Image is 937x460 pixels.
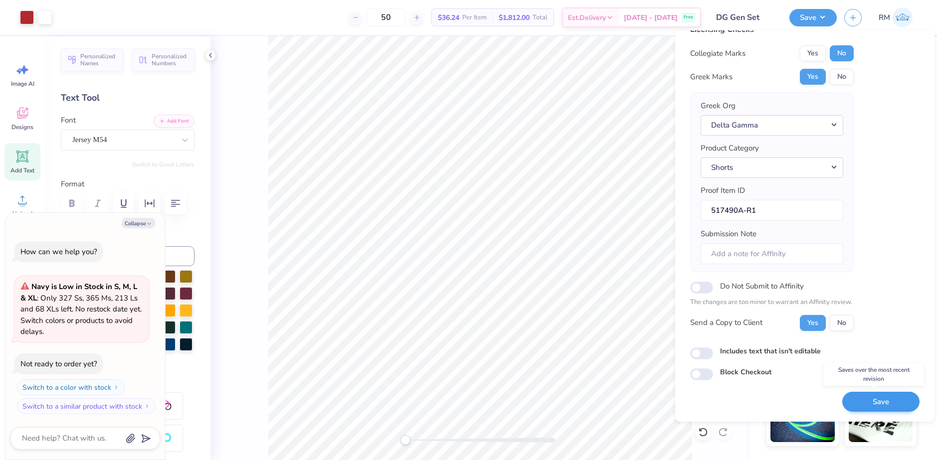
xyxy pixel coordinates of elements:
div: Accessibility label [400,435,410,445]
span: : Only 327 Ss, 365 Ms, 213 Ls and 68 XLs left. No restock date yet. Switch colors or products to ... [20,282,142,336]
input: Add a note for Affinity [701,243,843,265]
div: How can we help you? [20,247,97,257]
div: Send a Copy to Client [690,317,762,328]
button: Save [842,392,920,412]
span: Personalized Numbers [152,53,188,67]
button: Collapse [122,218,155,228]
a: RM [874,7,917,27]
div: Saves over the most recent revision [824,363,924,386]
button: Shorts [701,157,843,178]
span: Est. Delivery [568,12,606,23]
input: – – [367,8,405,26]
p: The changes are too minor to warrant an Affinity review. [690,298,854,307]
label: Format [61,178,194,190]
label: Proof Item ID [701,185,745,196]
img: Roberta Manuel [893,7,913,27]
button: Switch to Greek Letters [132,160,194,168]
span: Image AI [11,80,34,88]
button: Personalized Names [61,48,123,71]
button: No [830,315,854,331]
span: Designs [11,123,33,131]
button: Save [789,9,837,26]
label: Product Category [701,143,759,154]
label: Block Checkout [720,367,771,377]
label: Do Not Submit to Affinity [720,280,804,293]
input: Untitled Design [709,7,782,27]
span: Per Item [462,12,487,23]
span: RM [879,12,890,23]
label: Includes text that isn't editable [720,346,821,356]
span: Add Text [10,166,34,174]
div: Text Tool [61,91,194,105]
button: Yes [800,45,826,61]
span: Personalized Names [80,53,117,67]
button: Yes [800,315,826,331]
span: Total [533,12,548,23]
button: No [830,69,854,85]
button: Personalized Numbers [132,48,194,71]
button: Switch to a color with stock [17,379,125,395]
strong: Navy is Low in Stock in S, M, L & XL [20,282,137,303]
label: Font [61,115,76,126]
button: Yes [800,69,826,85]
img: Switch to a similar product with stock [144,403,150,409]
img: Switch to a color with stock [113,384,119,390]
label: Submission Note [701,228,756,240]
button: Delta Gamma [701,115,843,136]
span: $1,812.00 [499,12,530,23]
span: $36.24 [438,12,459,23]
button: Add Font [154,115,194,128]
div: Collegiate Marks [690,48,746,59]
label: Greek Org [701,100,736,112]
div: Greek Marks [690,71,733,83]
span: Upload [12,210,32,218]
span: [DATE] - [DATE] [624,12,678,23]
div: Not ready to order yet? [20,359,97,369]
button: Switch to a similar product with stock [17,398,156,414]
button: No [830,45,854,61]
span: Free [684,14,693,21]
